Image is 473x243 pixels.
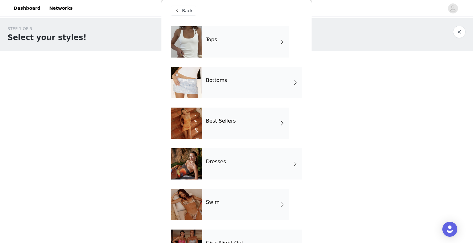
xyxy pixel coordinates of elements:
h1: Select your styles! [8,32,87,43]
a: Dashboard [10,1,44,15]
span: Back [182,8,193,14]
div: Open Intercom Messenger [442,222,457,237]
a: Networks [45,1,76,15]
h4: Bottoms [206,78,227,83]
h4: Tops [206,37,217,43]
div: avatar [450,3,456,13]
div: STEP 1 OF 5 [8,26,87,32]
h4: Dresses [206,159,226,165]
h4: Swim [206,200,220,205]
h4: Best Sellers [206,118,236,124]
